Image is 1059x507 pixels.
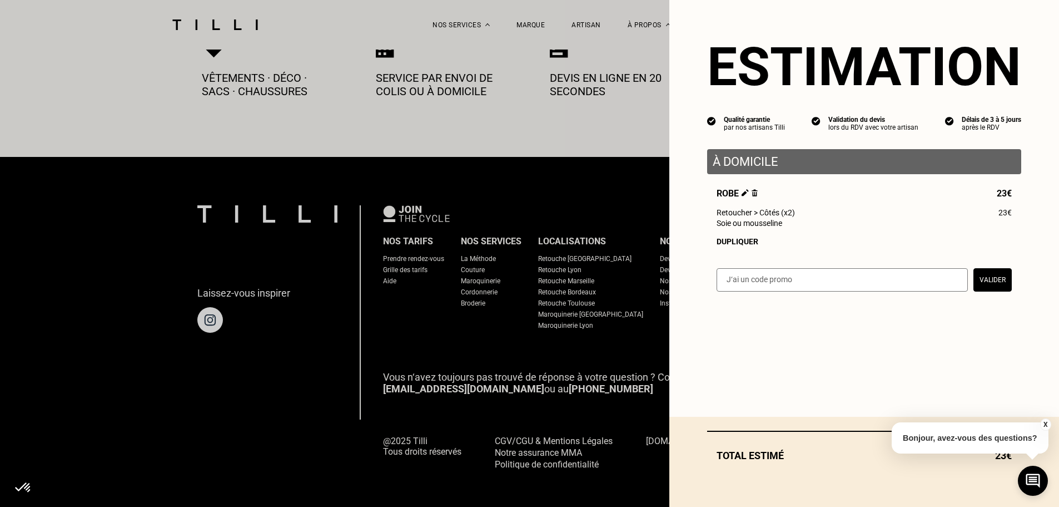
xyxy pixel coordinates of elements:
[945,116,954,126] img: icon list info
[707,116,716,126] img: icon list info
[962,116,1021,124] div: Délais de 3 à 5 jours
[752,189,758,196] img: Supprimer
[828,116,918,124] div: Validation du devis
[717,268,968,292] input: J‘ai un code promo
[973,268,1012,292] button: Valider
[724,116,785,124] div: Qualité garantie
[962,124,1021,131] div: après le RDV
[828,124,918,131] div: lors du RDV avec votre artisan
[717,237,1012,246] div: Dupliquer
[717,188,758,199] span: Robe
[892,422,1048,454] p: Bonjour, avez-vous des questions?
[707,450,1021,461] div: Total estimé
[707,36,1021,98] section: Estimation
[742,189,749,196] img: Éditer
[717,219,782,228] span: Soie ou mousseline
[812,116,821,126] img: icon list info
[724,124,785,131] div: par nos artisans Tilli
[1040,419,1051,431] button: X
[998,208,1012,217] span: 23€
[997,188,1012,199] span: 23€
[713,155,1016,169] p: À domicile
[717,208,795,217] span: Retoucher > Côtés (x2)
